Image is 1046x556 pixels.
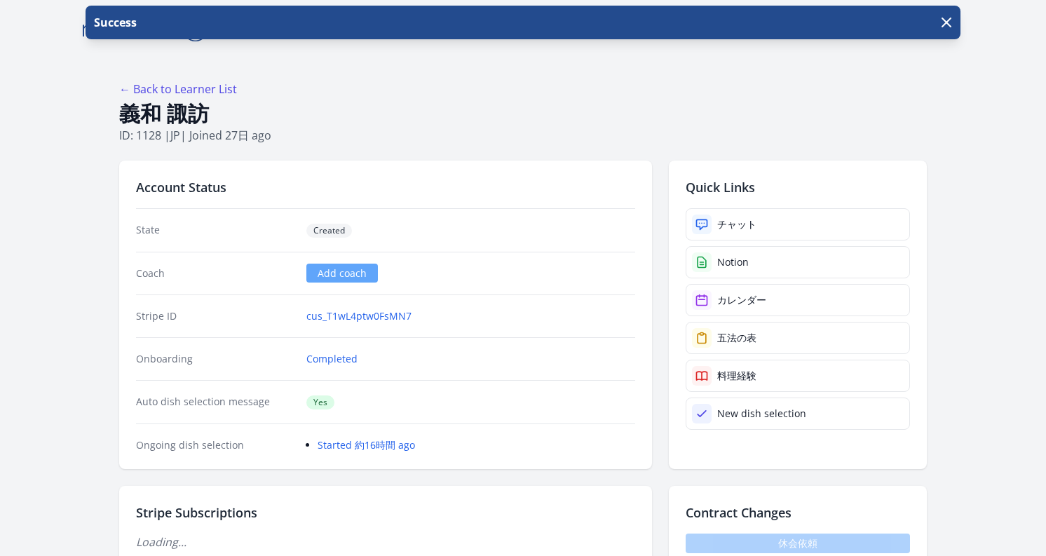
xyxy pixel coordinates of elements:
h2: Account Status [136,177,635,197]
a: チャット [686,208,910,240]
a: Completed [306,352,358,366]
a: cus_T1wL4ptw0FsMN7 [306,309,412,323]
dt: Onboarding [136,352,295,366]
a: カレンダー [686,284,910,316]
dt: State [136,223,295,238]
span: jp [170,128,180,143]
a: 五法の表 [686,322,910,354]
a: ← Back to Learner List [119,81,237,97]
span: 休会依頼 [686,534,910,553]
p: ID: 1128 | | Joined 27日 ago [119,127,927,144]
div: カレンダー [717,293,766,307]
span: Created [306,224,352,238]
div: 料理経験 [717,369,756,383]
div: New dish selection [717,407,806,421]
div: チャット [717,217,756,231]
a: 料理経験 [686,360,910,392]
dt: Stripe ID [136,309,295,323]
dt: Coach [136,266,295,280]
h2: Contract Changes [686,503,910,522]
a: Started 約16時間 ago [318,438,415,452]
h2: Stripe Subscriptions [136,503,635,522]
span: Yes [306,395,334,409]
dt: Auto dish selection message [136,395,295,409]
p: Loading... [136,534,635,550]
a: New dish selection [686,398,910,430]
a: Notion [686,246,910,278]
div: Notion [717,255,749,269]
h1: 義和 諏訪 [119,100,927,127]
h2: Quick Links [686,177,910,197]
p: Success [91,14,137,31]
dt: Ongoing dish selection [136,438,295,452]
a: Add coach [306,264,378,283]
div: 五法の表 [717,331,756,345]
